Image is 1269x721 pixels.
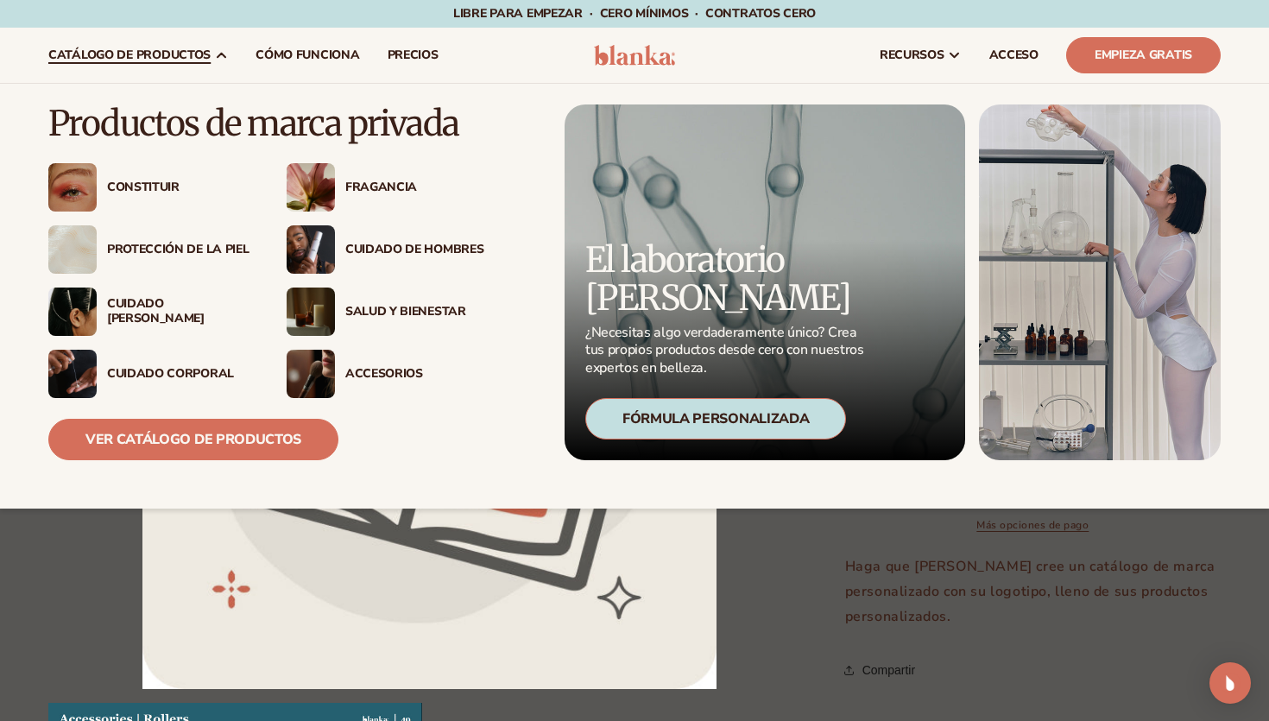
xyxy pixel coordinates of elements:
a: Mano masculina aplicando crema hidratante. Cuidado corporal [48,350,252,398]
img: Mujer con maquillaje de ojos con brillantina. [48,163,97,212]
font: Salud y bienestar [345,303,466,319]
font: Ver catálogo de productos [85,430,301,449]
font: · [695,5,698,22]
font: catálogo de productos [48,47,211,63]
font: Cómo funciona [256,47,359,63]
font: Contratos CERO [705,5,816,22]
font: Cuidado [PERSON_NAME] [107,295,205,326]
a: recursos [866,28,975,83]
font: recursos [880,47,944,63]
a: Hombre sosteniendo una botella de crema humectante. Cuidado de hombres [287,225,490,274]
font: Compartir [862,663,915,677]
a: Fórmula microscópica del producto. El laboratorio [PERSON_NAME] ¿Necesitas algo verdaderamente ún... [565,104,965,460]
font: ¿Necesitas algo verdaderamente único? Crea tus propios productos desde cero con nuestros expertos... [585,323,864,378]
img: Hombre sosteniendo una botella de crema humectante. [287,225,335,274]
a: Ver catálogo de productos [48,419,338,460]
font: Haga que [PERSON_NAME] cree un catálogo de marca personalizado con su logotipo, lleno de sus prod... [845,557,1215,626]
font: El laboratorio [PERSON_NAME] [585,238,850,319]
a: catálogo de productos [35,28,242,83]
font: Constituir [107,179,180,195]
font: Cuidado de hombres [345,241,483,257]
font: Productos de marca privada [48,102,458,145]
img: Velas e incienso sobre la mesa. [287,288,335,336]
font: Accesorios [345,365,423,382]
font: Empieza gratis [1095,47,1192,63]
font: CERO mínimos [600,5,689,22]
a: Cómo funciona [242,28,373,83]
font: · [590,5,593,22]
font: Libre para empezar [453,5,583,22]
a: Más opciones de pago [845,517,1221,533]
a: Mujer con maquillaje de ojos con brillantina. Constituir [48,163,252,212]
img: logo [594,45,676,66]
img: Flor rosa floreciente. [287,163,335,212]
a: precios [374,28,452,83]
a: Velas e incienso sobre la mesa. Salud y bienestar [287,288,490,336]
div: Open Intercom Messenger [1209,662,1251,704]
font: Fragancia [345,179,417,195]
a: Mujer con pincel de maquillaje. Accesorios [287,350,490,398]
font: Cuidado corporal [107,365,234,382]
font: ACCESO [989,47,1039,63]
img: Muestra de crema humectante. [48,225,97,274]
font: Protección de la piel [107,241,249,257]
img: Mujer con pincel de maquillaje. [287,350,335,398]
a: Cabello femenino recogido con pinzas. Cuidado [PERSON_NAME] [48,288,252,336]
a: ACCESO [975,28,1052,83]
font: Fórmula personalizada [622,409,809,428]
a: Empieza gratis [1066,37,1221,73]
img: Mano masculina aplicando crema hidratante. [48,350,97,398]
font: Más opciones de pago [976,518,1089,532]
a: Flor rosa floreciente. Fragancia [287,163,490,212]
font: precios [388,47,439,63]
img: Cabello femenino recogido con pinzas. [48,288,97,336]
button: Compartir [845,651,920,689]
a: Muestra de crema humectante. Protección de la piel [48,225,252,274]
img: Mujer en laboratorio con equipo. [979,104,1221,460]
